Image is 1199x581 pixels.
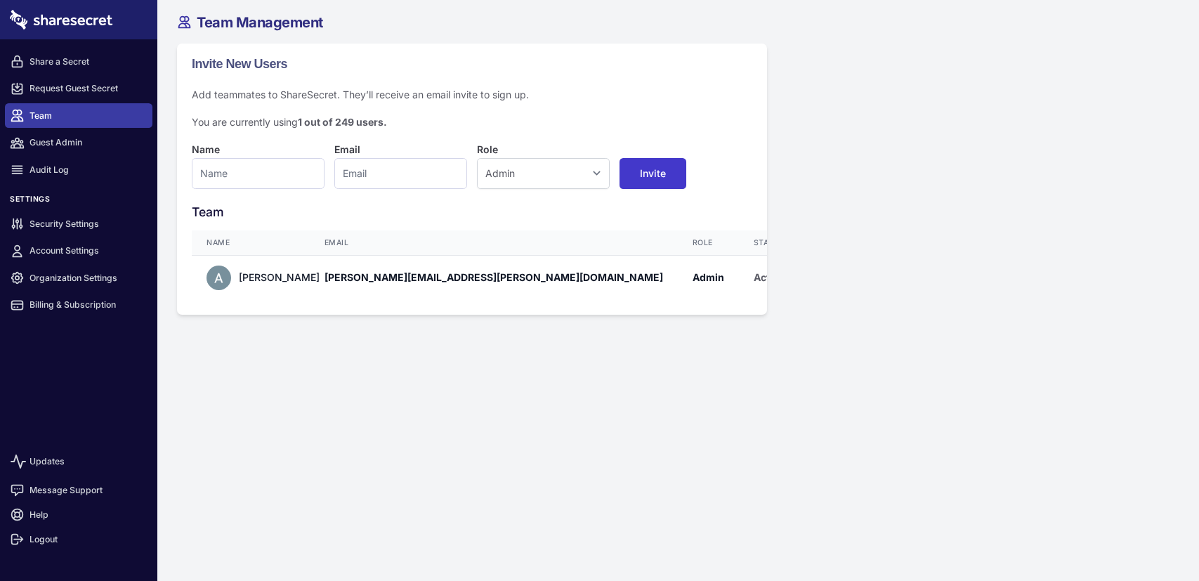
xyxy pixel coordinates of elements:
button: Invite [620,158,686,189]
a: Security Settings [5,211,152,236]
strong: 1 out of 249 users. [298,116,387,128]
h1: Invite New Users [192,56,752,72]
th: Name [192,230,310,256]
a: Billing & Subscription [5,293,152,318]
th: Role [678,230,739,256]
td: Active [739,256,799,301]
th: Email [310,230,678,256]
span: Team Management [197,15,323,30]
a: Guest Admin [5,131,152,155]
a: Account Settings [5,239,152,263]
label: Role [477,142,610,157]
input: Name [192,158,325,189]
label: Email [334,142,467,157]
a: Request Guest Secret [5,77,152,101]
img: ACg8ocLLVTnPxINjwZ0lao6n_qtsBsABu4BuRWy07sGT9P_NNx6uSw=s50-mo [207,266,231,290]
a: Team [5,103,152,128]
a: Logout [5,527,152,551]
th: Status [739,230,799,256]
a: Audit Log [5,157,152,182]
td: [PERSON_NAME][EMAIL_ADDRESS][PERSON_NAME][DOMAIN_NAME] [310,256,678,301]
a: Help [5,502,152,527]
p: You are currently using [192,115,752,130]
label: Name [192,142,325,157]
td: Admin [678,256,739,301]
p: Add teammates to ShareSecret. They’ll receive an email invite to sign up. [192,87,752,103]
h3: Team [192,204,752,221]
input: Email [334,158,467,189]
h3: Settings [5,195,152,209]
a: Share a Secret [5,49,152,74]
a: Message Support [5,478,152,502]
a: Organization Settings [5,266,152,290]
a: Updates [5,445,152,478]
span: [PERSON_NAME] [239,270,320,285]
